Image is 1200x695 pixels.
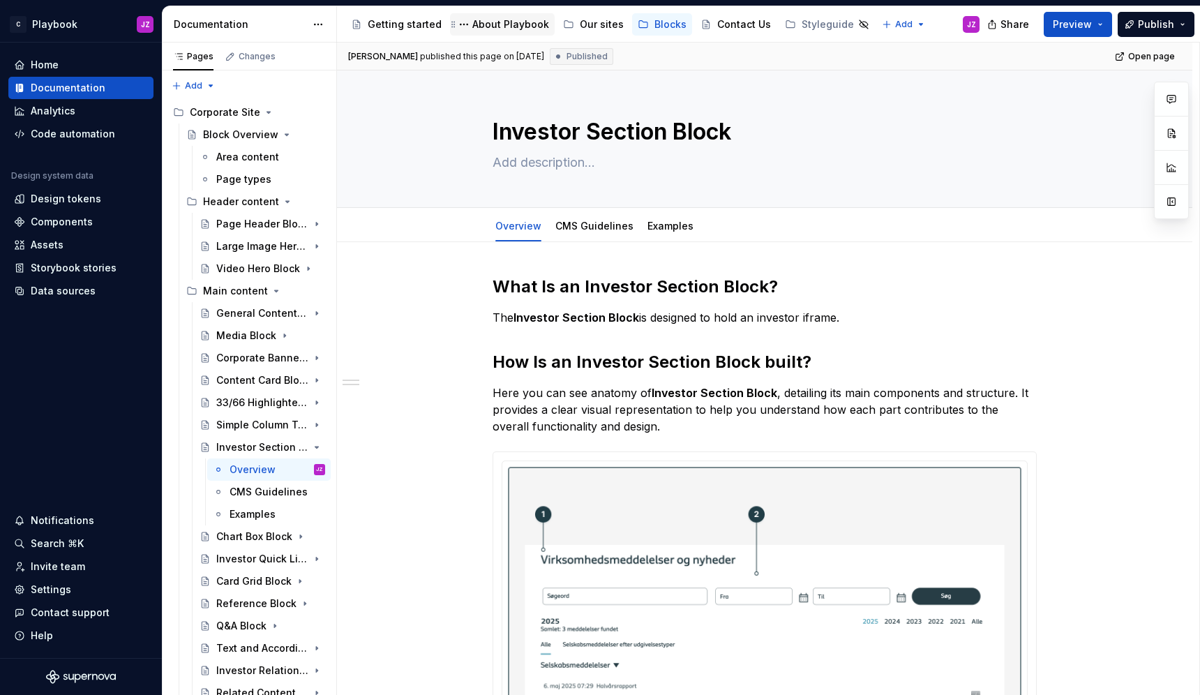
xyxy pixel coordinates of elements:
button: Add [878,15,930,34]
div: About Playbook [472,17,549,31]
span: Share [1000,17,1029,31]
div: Investor Section Block [216,440,308,454]
span: Open page [1128,51,1175,62]
div: Getting started [368,17,442,31]
div: Content Card Block [216,373,308,387]
a: General Content Block [194,302,331,324]
a: Page types [194,168,331,190]
button: Search ⌘K [8,532,153,555]
div: Settings [31,583,71,597]
div: General Content Block [216,306,308,320]
a: Documentation [8,77,153,99]
div: Media Block [216,329,276,343]
a: Design tokens [8,188,153,210]
div: JZ [316,463,323,477]
div: Header content [181,190,331,213]
a: Overview [495,220,541,232]
p: Here you can see anatomy of , detailing its main components and structure. It provides a clear vi... [493,384,1037,435]
div: Components [31,215,93,229]
div: Design tokens [31,192,101,206]
a: Chart Box Block [194,525,331,548]
a: Examples [207,503,331,525]
a: Assets [8,234,153,256]
div: Overview [230,463,276,477]
a: Page Header Block [194,213,331,235]
div: Pages [173,51,213,62]
a: Text and Accordion Block [194,637,331,659]
strong: Investor Section Block [513,311,639,324]
div: Documentation [31,81,105,95]
strong: Investor Section Block [652,386,777,400]
a: Simple Column Table Block [194,414,331,436]
div: Home [31,58,59,72]
a: Our sites [557,13,629,36]
button: Add [167,76,220,96]
div: Assets [31,238,63,252]
div: Code automation [31,127,115,141]
div: Simple Column Table Block [216,418,308,432]
a: Corporate Banner Block [194,347,331,369]
div: Examples [230,507,276,521]
div: CMS Guidelines [550,211,639,240]
span: Published [567,51,608,62]
a: Open page [1111,47,1181,66]
div: Blocks [654,17,687,31]
div: Chart Box Block [216,530,292,544]
a: Data sources [8,280,153,302]
div: Reference Block [216,597,297,611]
button: Contact support [8,601,153,624]
div: Page tree [345,10,875,38]
a: Reference Block [194,592,331,615]
a: Area content [194,146,331,168]
a: Media Block [194,324,331,347]
div: Playbook [32,17,77,31]
h2: How Is an Investor Section Block built? [493,351,1037,373]
a: Investor Section Block [194,436,331,458]
a: Storybook stories [8,257,153,279]
svg: Supernova Logo [46,670,116,684]
a: Analytics [8,100,153,122]
button: Share [980,12,1038,37]
div: Data sources [31,284,96,298]
button: CPlaybookJZ [3,9,159,39]
div: Contact Us [717,17,771,31]
div: Q&A Block [216,619,267,633]
a: 33/66 Highlighted Multimedia Block [194,391,331,414]
div: Design system data [11,170,93,181]
div: Changes [239,51,276,62]
a: Examples [647,220,693,232]
div: Styleguide [802,17,854,31]
button: Notifications [8,509,153,532]
span: Add [895,19,913,30]
div: Invite team [31,560,85,574]
div: Main content [203,284,268,298]
div: Our sites [580,17,624,31]
a: CMS Guidelines [555,220,633,232]
div: Page types [216,172,271,186]
a: OverviewJZ [207,458,331,481]
a: Block Overview [181,124,331,146]
div: Card Grid Block [216,574,292,588]
a: Card Grid Block [194,570,331,592]
div: Area content [216,150,279,164]
div: Large Image Hero Block [216,239,308,253]
a: Components [8,211,153,233]
a: Blocks [632,13,692,36]
a: Investor Relations Block [194,659,331,682]
div: Contact support [31,606,110,620]
div: JZ [967,19,976,30]
div: Corporate Site [190,105,260,119]
div: Help [31,629,53,643]
div: Investor Relations Block [216,664,308,678]
div: CMS Guidelines [230,485,308,499]
div: Text and Accordion Block [216,641,308,655]
div: Video Hero Block [216,262,300,276]
div: Overview [490,211,547,240]
a: CMS Guidelines [207,481,331,503]
button: Publish [1118,12,1194,37]
div: Investor Quick Link Block [216,552,308,566]
a: Home [8,54,153,76]
button: Help [8,625,153,647]
a: About Playbook [450,13,555,36]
